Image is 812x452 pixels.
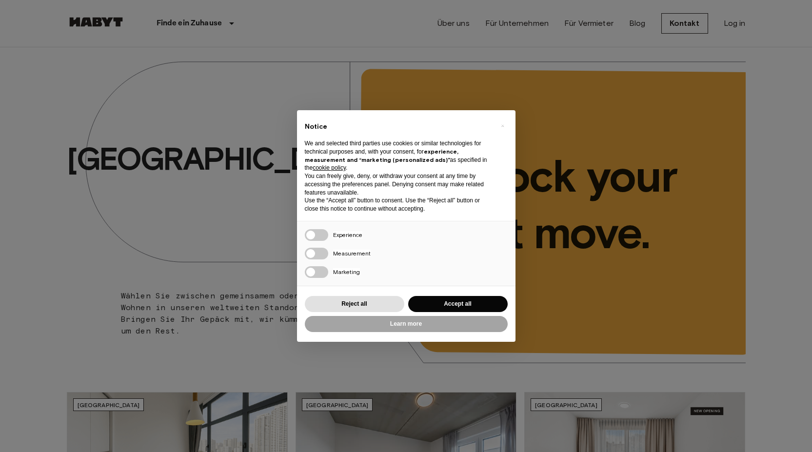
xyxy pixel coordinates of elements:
span: Experience [333,231,362,238]
a: cookie policy [313,164,346,171]
p: You can freely give, deny, or withdraw your consent at any time by accessing the preferences pane... [305,172,492,197]
strong: experience, measurement and “marketing (personalized ads)” [305,148,458,163]
p: We and selected third parties use cookies or similar technologies for technical purposes and, wit... [305,139,492,172]
span: × [501,120,504,132]
button: Accept all [408,296,508,312]
h2: Notice [305,122,492,132]
button: Reject all [305,296,404,312]
span: Marketing [333,268,360,275]
span: Measurement [333,250,371,257]
p: Use the “Accept all” button to consent. Use the “Reject all” button or close this notice to conti... [305,197,492,213]
button: Close this notice [495,118,511,134]
button: Learn more [305,316,508,332]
